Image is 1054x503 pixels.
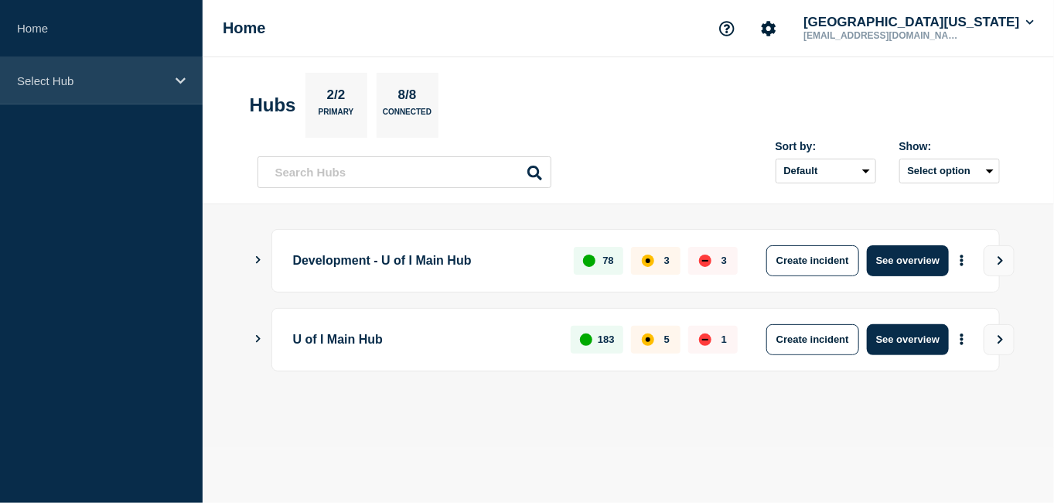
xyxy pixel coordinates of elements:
[250,94,296,116] h2: Hubs
[699,255,711,267] div: down
[776,140,876,152] div: Sort by:
[766,245,859,276] button: Create incident
[598,334,615,345] p: 183
[984,245,1015,276] button: View
[583,255,595,267] div: up
[721,334,727,345] p: 1
[899,140,1000,152] div: Show:
[800,15,1037,30] button: [GEOGRAPHIC_DATA][US_STATE]
[867,324,949,355] button: See overview
[319,108,354,124] p: Primary
[383,108,431,124] p: Connected
[223,19,266,37] h1: Home
[580,334,592,346] div: up
[664,255,670,266] p: 3
[867,245,949,276] button: See overview
[776,159,876,183] select: Sort by
[293,324,554,355] p: U of I Main Hub
[17,74,165,87] p: Select Hub
[254,255,262,266] button: Show Connected Hubs
[642,255,654,267] div: affected
[899,159,1000,183] button: Select option
[800,30,961,41] p: [EMAIL_ADDRESS][DOMAIN_NAME]
[699,334,711,346] div: down
[602,255,613,266] p: 78
[321,87,351,108] p: 2/2
[293,245,557,276] p: Development - U of I Main Hub
[664,334,670,345] p: 5
[766,324,859,355] button: Create incident
[392,87,422,108] p: 8/8
[642,334,654,346] div: affected
[258,156,551,188] input: Search Hubs
[952,325,972,354] button: More actions
[254,334,262,345] button: Show Connected Hubs
[711,12,743,45] button: Support
[984,324,1015,355] button: View
[752,12,785,45] button: Account settings
[721,255,727,266] p: 3
[952,246,972,275] button: More actions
